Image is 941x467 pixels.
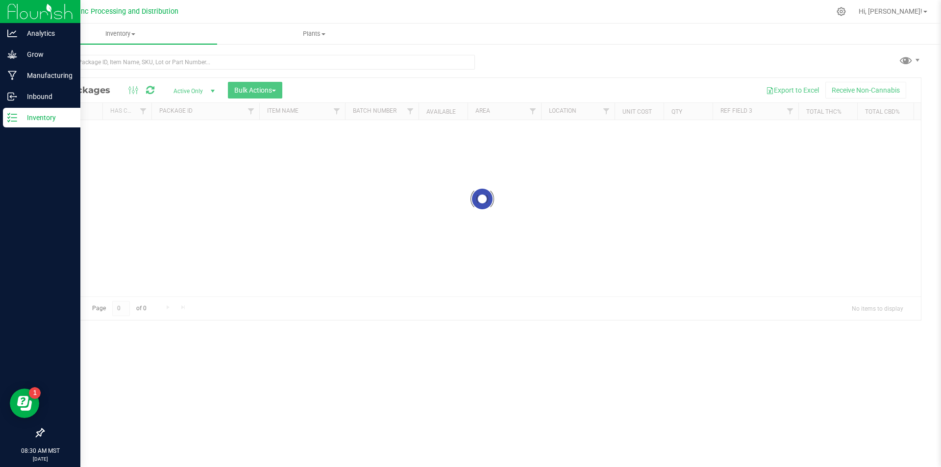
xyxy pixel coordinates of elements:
[7,92,17,101] inline-svg: Inbound
[4,455,76,463] p: [DATE]
[17,112,76,123] p: Inventory
[10,389,39,418] iframe: Resource center
[7,71,17,80] inline-svg: Manufacturing
[28,7,178,16] span: Globe Farmacy Inc Processing and Distribution
[7,28,17,38] inline-svg: Analytics
[43,55,475,70] input: Search Package ID, Item Name, SKU, Lot or Part Number...
[217,24,411,44] a: Plants
[835,7,847,16] div: Manage settings
[29,387,41,399] iframe: Resource center unread badge
[4,446,76,455] p: 08:30 AM MST
[24,24,217,44] a: Inventory
[17,27,76,39] p: Analytics
[7,49,17,59] inline-svg: Grow
[24,29,217,38] span: Inventory
[17,91,76,102] p: Inbound
[17,70,76,81] p: Manufacturing
[218,29,410,38] span: Plants
[17,49,76,60] p: Grow
[7,113,17,123] inline-svg: Inventory
[859,7,922,15] span: Hi, [PERSON_NAME]!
